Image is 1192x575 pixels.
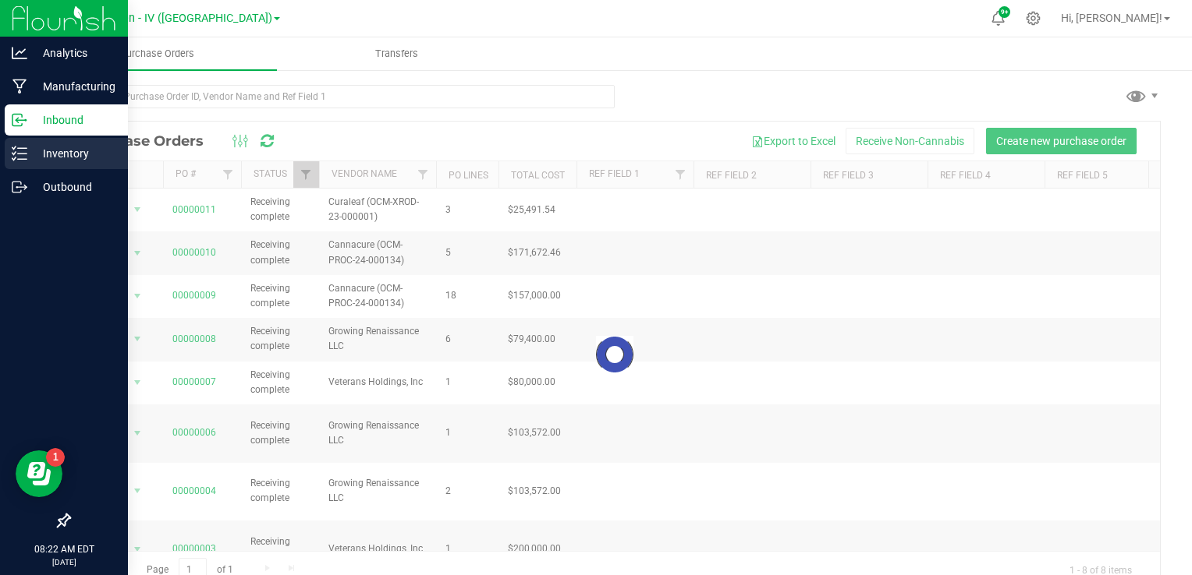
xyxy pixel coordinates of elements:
span: Hi, [PERSON_NAME]! [1061,12,1162,24]
input: Search Purchase Order ID, Vendor Name and Ref Field 1 [69,85,615,108]
p: Manufacturing [27,77,121,96]
p: Inventory [27,144,121,163]
p: 08:22 AM EDT [7,542,121,556]
span: Transfers [354,47,439,61]
inline-svg: Inbound [12,112,27,128]
inline-svg: Inventory [12,146,27,161]
p: Analytics [27,44,121,62]
inline-svg: Analytics [12,45,27,61]
span: Purchase Orders [99,47,215,61]
p: Outbound [27,178,121,196]
div: Manage settings [1023,11,1043,26]
span: Dragonfly Kitchen - IV ([GEOGRAPHIC_DATA]) [45,12,272,25]
inline-svg: Outbound [12,179,27,195]
a: Transfers [277,37,516,70]
a: Purchase Orders [37,37,277,70]
iframe: Resource center [16,450,62,497]
span: 9+ [1001,9,1008,16]
p: [DATE] [7,556,121,568]
iframe: Resource center unread badge [46,448,65,467]
p: Inbound [27,111,121,129]
inline-svg: Manufacturing [12,79,27,94]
